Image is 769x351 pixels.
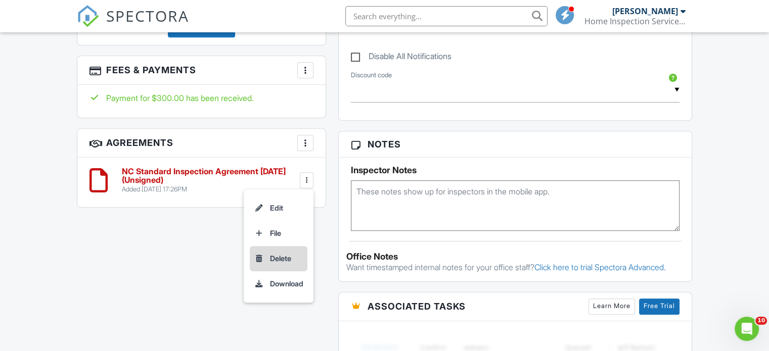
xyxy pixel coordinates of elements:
[250,246,307,271] a: Delete
[339,131,692,158] h3: Notes
[122,167,298,194] a: NC Standard Inspection Agreement [DATE] (Unsigned) Added [DATE] 17:26PM
[534,262,666,272] a: Click here to trial Spectora Advanced.
[122,167,298,185] h6: NC Standard Inspection Agreement [DATE] (Unsigned)
[250,271,307,296] a: Download
[77,129,326,158] h3: Agreements
[735,317,759,341] iframe: Intercom live chat
[89,92,313,104] div: Payment for $300.00 has been received.
[368,299,466,313] span: Associated Tasks
[612,6,678,16] div: [PERSON_NAME]
[351,52,451,64] label: Disable All Notifications
[346,252,684,262] div: Office Notes
[639,298,680,315] a: Free Trial
[77,56,326,85] h3: Fees & Payments
[351,165,680,175] h5: Inspector Notes
[584,16,686,26] div: Home Inspection Services, LLC
[250,195,307,221] a: Edit
[77,14,189,35] a: SPECTORA
[122,185,298,193] div: Added [DATE] 17:26PM
[346,262,684,273] p: Want timestamped internal notes for your office staff?
[77,5,99,27] img: The Best Home Inspection Software - Spectora
[345,6,548,26] input: Search everything...
[589,298,635,315] a: Learn More
[351,71,392,80] label: Discount code
[250,221,307,246] a: File
[106,5,189,26] span: SPECTORA
[755,317,767,325] span: 10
